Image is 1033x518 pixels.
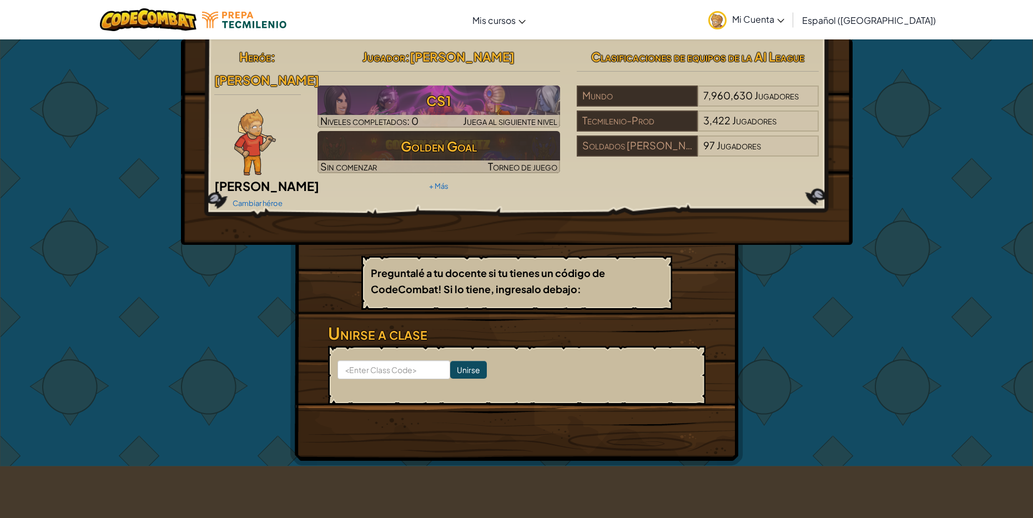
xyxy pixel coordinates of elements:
[591,49,804,64] span: Clasificaciones de equipos de la AI League
[450,361,487,379] input: Unirse
[320,114,419,127] span: Niveles completados: 0
[371,266,605,295] b: Preguntalé a tu docente si tu tienes un código de CodeCombat! Si lo tiene, ingresalo debajo:
[234,109,276,175] img: Ned-Fulmer-Pose.png
[703,89,753,102] span: 7,960,630
[202,12,286,28] img: Tecmilenio logo
[362,49,405,64] span: Jugador
[328,321,706,346] h3: Unirse a clase
[577,146,819,159] a: Soldados [PERSON_NAME]97Jugadores
[717,139,761,152] span: Jugadores
[488,160,557,173] span: Torneo de juego
[337,360,450,379] input: <Enter Class Code>
[239,49,271,64] span: Heróe
[703,2,790,37] a: Mi Cuenta
[577,86,698,107] div: Mundo
[802,14,936,26] span: Español ([GEOGRAPHIC_DATA])
[472,14,516,26] span: Mis cursos
[732,114,777,127] span: Jugadores
[318,86,560,128] a: Juega al siguiente nivel
[233,199,283,208] a: Cambiar héroe
[708,11,727,29] img: avatar
[214,72,319,88] span: [PERSON_NAME]
[410,49,515,64] span: [PERSON_NAME]
[318,131,560,173] a: Golden GoalSin comenzarTorneo de juego
[703,139,715,152] span: 97
[318,88,560,113] h3: CS1
[405,49,410,64] span: :
[732,13,784,25] span: Mi Cuenta
[577,110,698,132] div: Tecmilenio-Prod
[703,114,730,127] span: 3,422
[214,178,319,194] span: [PERSON_NAME]
[577,96,819,109] a: Mundo7,960,630Jugadores
[577,135,698,157] div: Soldados [PERSON_NAME]
[754,89,799,102] span: Jugadores
[797,5,941,35] a: Español ([GEOGRAPHIC_DATA])
[318,131,560,173] img: Golden Goal
[318,134,560,159] h3: Golden Goal
[467,5,531,35] a: Mis cursos
[320,160,377,173] span: Sin comenzar
[577,121,819,134] a: Tecmilenio-Prod3,422Jugadores
[463,114,557,127] span: Juega al siguiente nivel
[429,182,449,190] a: + Más
[271,49,275,64] span: :
[318,86,560,128] img: CS1
[100,8,197,31] img: CodeCombat logo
